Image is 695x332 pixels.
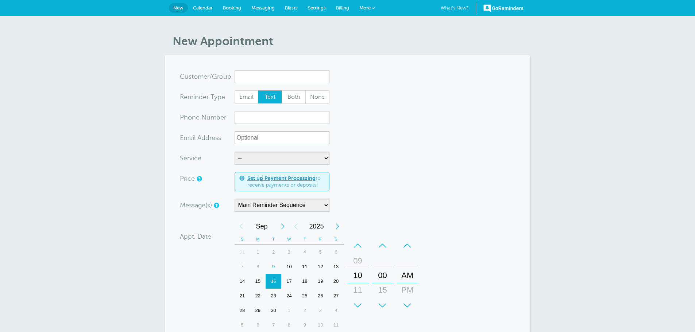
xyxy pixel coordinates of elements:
h1: New Appointment [173,34,530,48]
div: 4 [297,245,313,259]
div: Thursday, September 4 [297,245,313,259]
div: 10 [349,268,367,283]
div: 8 [250,259,266,274]
div: Monday, September 29 [250,303,266,318]
label: None [305,90,329,103]
div: Thursday, October 2 [297,303,313,318]
div: 10 [281,259,297,274]
div: Minutes [372,238,394,313]
div: 3 [313,303,328,318]
th: F [313,234,328,245]
span: ne Nu [192,114,211,121]
div: 15 [374,283,391,297]
a: What's New? [441,3,476,14]
div: Tuesday, September 23 [266,289,281,303]
div: 15 [250,274,266,289]
div: AM [399,268,416,283]
div: Tuesday, September 30 [266,303,281,318]
label: Both [282,90,306,103]
div: Monday, September 1 [250,245,266,259]
span: Booking [223,5,241,11]
a: Simple templates and custom messages will use the reminder schedule set under Settings > Reminder... [214,203,218,208]
label: Service [180,155,201,161]
div: Saturday, September 6 [328,245,344,259]
div: Sunday, September 21 [235,289,250,303]
label: Price [180,175,195,182]
div: 30 [374,297,391,312]
div: Monday, September 15 [250,274,266,289]
div: Friday, September 19 [313,274,328,289]
div: 27 [328,289,344,303]
div: Next Year [331,219,344,234]
div: Wednesday, September 3 [281,245,297,259]
div: PM [399,283,416,297]
div: 16 [266,274,281,289]
div: 6 [328,245,344,259]
div: 09 [349,254,367,268]
div: 3 [281,245,297,259]
div: Wednesday, September 17 [281,274,297,289]
th: T [266,234,281,245]
span: Cus [180,73,192,80]
a: Set up Payment Processing [247,175,316,181]
div: 21 [235,289,250,303]
div: 1 [250,245,266,259]
div: Saturday, September 13 [328,259,344,274]
div: 22 [250,289,266,303]
div: 12 [313,259,328,274]
div: Friday, October 3 [313,303,328,318]
span: None [306,91,329,103]
label: Text [258,90,282,103]
div: 17 [281,274,297,289]
label: Message(s) [180,202,212,208]
div: 23 [266,289,281,303]
div: ress [180,131,235,144]
div: 2 [297,303,313,318]
div: Previous Year [289,219,302,234]
div: Sunday, September 7 [235,259,250,274]
div: 9 [266,259,281,274]
span: Billing [336,5,349,11]
div: Saturday, September 20 [328,274,344,289]
div: Hours [347,238,369,313]
div: Monday, September 22 [250,289,266,303]
div: 11 [297,259,313,274]
div: 28 [235,303,250,318]
label: Appt. Date [180,233,211,240]
span: il Add [193,134,209,141]
div: 29 [250,303,266,318]
a: An optional price for the appointment. If you set a price, you can include a payment link in your... [197,176,201,181]
input: Optional [235,131,329,144]
th: S [235,234,250,245]
div: 24 [281,289,297,303]
div: Sunday, September 14 [235,274,250,289]
span: Text [258,91,282,103]
div: Next Month [276,219,289,234]
div: Monday, September 8 [250,259,266,274]
div: 30 [266,303,281,318]
label: Reminder Type [180,94,225,100]
a: New [169,3,188,13]
span: Settings [308,5,326,11]
span: New [173,5,184,11]
div: Sunday, August 31 [235,245,250,259]
div: Thursday, September 18 [297,274,313,289]
div: Sunday, September 28 [235,303,250,318]
th: M [250,234,266,245]
span: Blasts [285,5,298,11]
div: 5 [313,245,328,259]
div: 7 [235,259,250,274]
span: Both [282,91,305,103]
div: Friday, September 5 [313,245,328,259]
div: Thursday, September 25 [297,289,313,303]
div: 19 [313,274,328,289]
div: Thursday, September 11 [297,259,313,274]
div: 25 [297,289,313,303]
span: September [248,219,276,234]
span: More [359,5,371,11]
div: Today, Tuesday, September 9 [266,259,281,274]
div: Tuesday, September 16 [266,274,281,289]
div: Friday, September 12 [313,259,328,274]
div: Tuesday, September 2 [266,245,281,259]
span: Calendar [193,5,213,11]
